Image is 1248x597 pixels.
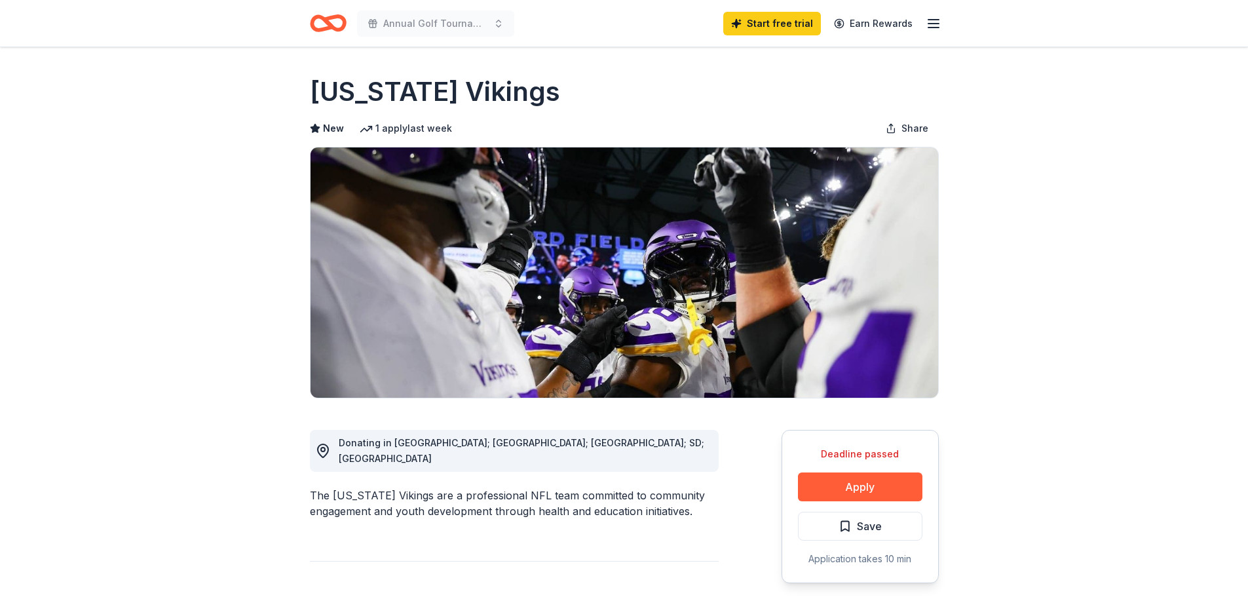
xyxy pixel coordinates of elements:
div: The [US_STATE] Vikings are a professional NFL team committed to community engagement and youth de... [310,488,719,519]
button: Save [798,512,922,541]
span: New [323,121,344,136]
a: Earn Rewards [826,12,920,35]
a: Start free trial [723,12,821,35]
div: Deadline passed [798,446,922,462]
span: Save [857,518,882,535]
button: Apply [798,472,922,501]
a: Home [310,8,347,39]
h1: [US_STATE] Vikings [310,73,560,110]
span: Share [901,121,928,136]
span: Annual Golf Tournament [383,16,488,31]
span: Donating in [GEOGRAPHIC_DATA]; [GEOGRAPHIC_DATA]; [GEOGRAPHIC_DATA]; SD; [GEOGRAPHIC_DATA] [339,437,704,464]
button: Annual Golf Tournament [357,10,514,37]
div: 1 apply last week [360,121,452,136]
div: Application takes 10 min [798,551,922,567]
button: Share [875,115,939,142]
img: Image for Minnesota Vikings [311,147,938,398]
